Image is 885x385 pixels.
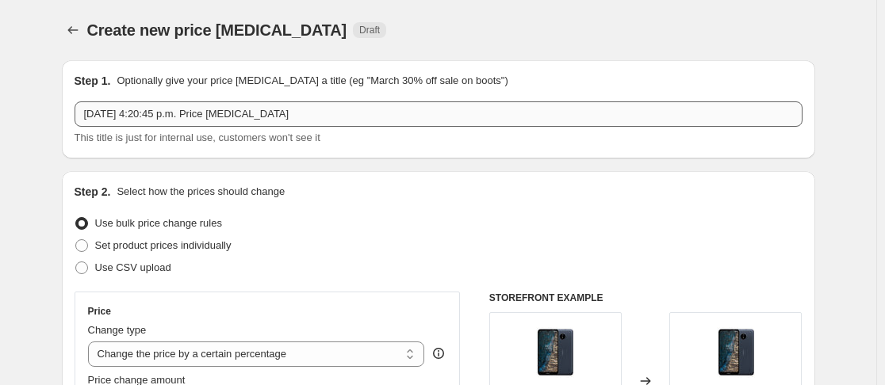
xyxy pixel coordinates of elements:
[88,305,111,318] h3: Price
[75,73,111,89] h2: Step 1.
[489,292,803,304] h6: STOREFRONT EXAMPLE
[87,21,347,39] span: Create new price [MEDICAL_DATA]
[431,345,446,361] div: help
[117,73,508,89] p: Optionally give your price [MEDICAL_DATA] a title (eg "March 30% off sale on boots")
[359,24,380,36] span: Draft
[62,19,84,41] button: Price change jobs
[704,321,768,384] img: NokiaC20azul_80x.jpg
[95,261,171,273] span: Use CSV upload
[117,184,285,200] p: Select how the prices should change
[95,217,222,229] span: Use bulk price change rules
[523,321,587,384] img: NokiaC20azul_80x.jpg
[75,101,803,127] input: 30% off holiday sale
[75,132,320,143] span: This title is just for internal use, customers won't see it
[75,184,111,200] h2: Step 2.
[88,324,147,336] span: Change type
[95,239,232,251] span: Set product prices individually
